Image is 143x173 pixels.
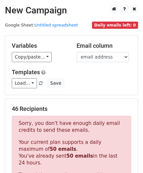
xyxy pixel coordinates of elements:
a: Copy/paste... [12,52,52,62]
small: Google Sheet: [5,23,78,27]
a: Daily emails left: 0 [92,23,138,27]
span: Daily emails left: 0 [92,22,138,29]
a: Templates [12,69,40,76]
h5: 46 Recipients [12,105,131,112]
h5: Variables [12,42,67,49]
p: Sorry, you don't have enough daily email credits to send these emails. [19,120,124,134]
p: Your current plan supports a daily maximum of . You've already sent in the last 24 hours. [19,139,124,166]
h5: Email column [77,42,132,49]
a: Load... [12,78,37,88]
iframe: Chat Widget [110,142,143,173]
h2: New Campaign [5,5,138,16]
strong: 50 emails [50,146,76,152]
a: Untitled spreadsheet [34,23,78,27]
strong: 50 emails [66,153,93,159]
button: Save [47,78,64,88]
